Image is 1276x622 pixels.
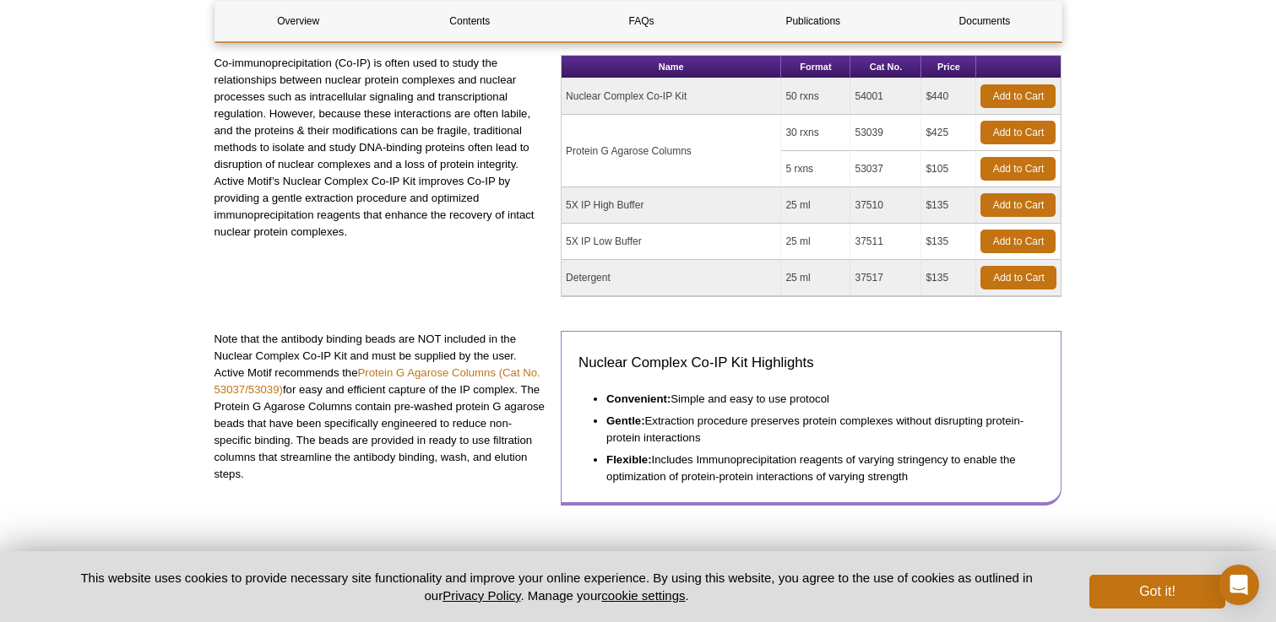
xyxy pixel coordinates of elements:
[562,78,781,115] td: Nuclear Complex Co-IP Kit
[781,224,850,260] td: 25 ml
[980,121,1056,144] a: Add to Cart
[781,78,850,115] td: 50 rxns
[921,187,976,224] td: $135
[562,115,781,187] td: Protein G Agarose Columns
[443,588,520,603] a: Privacy Policy
[980,193,1056,217] a: Add to Cart
[921,151,976,187] td: $105
[1219,565,1259,605] div: Open Intercom Messenger
[850,187,921,224] td: 37510
[901,1,1067,41] a: Documents
[606,446,1028,485] li: Includes Immunoprecipitation reagents of varying stringency to enable the optimization of protein...
[601,588,685,603] button: cookie settings
[980,84,1056,108] a: Add to Cart
[781,187,850,224] td: 25 ml
[781,115,850,151] td: 30 rxns
[921,224,976,260] td: $135
[781,56,850,78] th: Format
[214,366,540,396] a: Protein G Agarose Columns (Cat No. 53037/53039)
[921,56,976,78] th: Price
[606,386,1028,408] li: Simple and easy to use protocol
[850,224,921,260] td: 37511
[850,78,921,115] td: 54001
[921,260,976,296] td: $135
[850,151,921,187] td: 53037
[980,230,1056,253] a: Add to Cart
[606,414,644,427] strong: Gentle:
[578,353,1044,373] h3: Nuclear Complex Co-IP Kit Highlights
[562,187,781,224] td: 5X IP High Buffer
[781,260,850,296] td: 25 ml
[730,1,896,41] a: Publications
[562,260,781,296] td: Detergent
[562,224,781,260] td: 5X IP Low Buffer
[214,331,549,483] p: Note that the antibody binding beads are NOT included in the Nuclear Complex Co-IP Kit and must b...
[562,56,781,78] th: Name
[850,56,921,78] th: Cat No.
[850,260,921,296] td: 37517
[387,1,553,41] a: Contents
[850,115,921,151] td: 53039
[214,55,549,241] p: Co-immunoprecipitation (Co-IP) is often used to study the relationships between nuclear protein c...
[921,78,976,115] td: $440
[921,115,976,151] td: $425
[558,1,725,41] a: FAQs
[1089,575,1224,608] button: Got it!
[52,569,1062,604] p: This website uses cookies to provide necessary site functionality and improve your online experie...
[606,453,652,466] strong: Flexible:
[606,408,1028,446] li: Extraction procedure preserves protein complexes without disrupting protein-protein interactions
[980,266,1056,289] a: Add to Cart
[980,157,1056,181] a: Add to Cart
[215,1,382,41] a: Overview
[606,392,671,405] strong: Convenient:
[781,151,850,187] td: 5 rxns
